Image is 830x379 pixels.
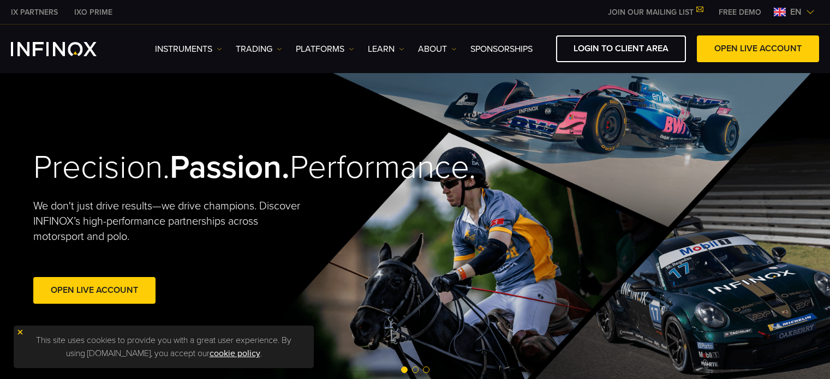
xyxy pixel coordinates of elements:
[236,43,282,56] a: TRADING
[600,8,710,17] a: JOIN OUR MAILING LIST
[33,198,308,244] p: We don't just drive results—we drive champions. Discover INFINOX’s high-performance partnerships ...
[423,366,429,373] span: Go to slide 3
[418,43,457,56] a: ABOUT
[33,148,377,188] h2: Precision. Performance.
[66,7,121,18] a: INFINOX
[3,7,66,18] a: INFINOX
[210,348,260,359] a: cookie policy
[710,7,769,18] a: INFINOX MENU
[470,43,533,56] a: SPONSORSHIPS
[19,331,308,363] p: This site uses cookies to provide you with a great user experience. By using [DOMAIN_NAME], you a...
[556,35,686,62] a: LOGIN TO CLIENT AREA
[33,277,156,304] a: Open Live Account
[11,42,122,56] a: INFINOX Logo
[401,366,408,373] span: Go to slide 1
[697,35,819,62] a: OPEN LIVE ACCOUNT
[170,148,290,187] strong: Passion.
[368,43,404,56] a: Learn
[296,43,354,56] a: PLATFORMS
[412,366,419,373] span: Go to slide 2
[786,5,806,19] span: en
[155,43,222,56] a: Instruments
[16,328,24,336] img: yellow close icon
